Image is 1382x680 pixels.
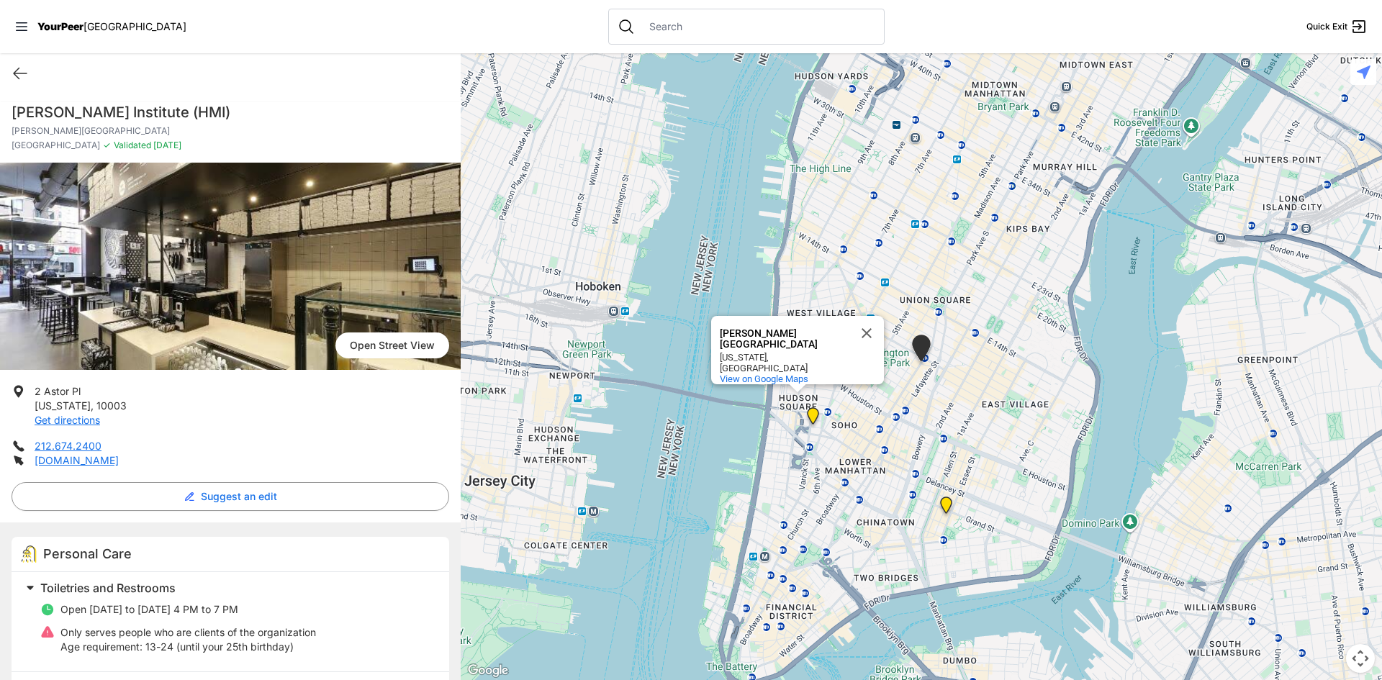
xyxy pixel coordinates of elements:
button: Suggest an edit [12,482,449,511]
span: [US_STATE] [35,399,91,412]
span: Only serves people who are clients of the organization [60,626,316,638]
div: Lower East Side Youth Drop-in Center. Yellow doors with grey buzzer on the right [937,497,955,520]
p: 13-24 (until your 25th birthday) [60,640,316,654]
button: Close [849,316,884,350]
span: Age requirement: [60,640,143,653]
div: [PERSON_NAME][GEOGRAPHIC_DATA] [720,328,849,350]
span: Open [DATE] to [DATE] 4 PM to 7 PM [60,603,238,615]
span: 10003 [96,399,127,412]
span: 2 Astor Pl [35,385,81,397]
span: Toiletries and Restrooms [40,581,176,595]
span: YourPeer [37,20,83,32]
span: Suggest an edit [201,489,277,504]
div: [US_STATE], [GEOGRAPHIC_DATA] [720,352,849,373]
a: View on Google Maps [720,373,808,384]
a: 212.674.2400 [35,440,101,452]
button: Map camera controls [1346,644,1375,673]
span: [GEOGRAPHIC_DATA] [83,20,186,32]
span: Validated [114,140,151,150]
div: Harvey Milk High School [909,335,934,367]
span: Quick Exit [1306,21,1347,32]
span: ✓ [103,140,111,151]
h1: [PERSON_NAME] Institute (HMI) [12,102,449,122]
div: Hudson Square [711,316,884,384]
a: Open this area in Google Maps (opens a new window) [464,661,512,680]
a: YourPeer[GEOGRAPHIC_DATA] [37,22,186,31]
span: Open Street View [335,332,449,358]
div: Main Location, SoHo, DYCD Youth Drop-in Center [804,407,822,430]
a: Quick Exit [1306,18,1368,35]
img: Google [464,661,512,680]
a: [DOMAIN_NAME] [35,454,119,466]
a: Get directions [35,414,100,426]
p: [PERSON_NAME][GEOGRAPHIC_DATA] [12,125,449,137]
span: [DATE] [151,140,181,150]
input: Search [641,19,875,34]
span: , [91,399,94,412]
span: [GEOGRAPHIC_DATA] [12,140,100,151]
span: Personal Care [43,546,132,561]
